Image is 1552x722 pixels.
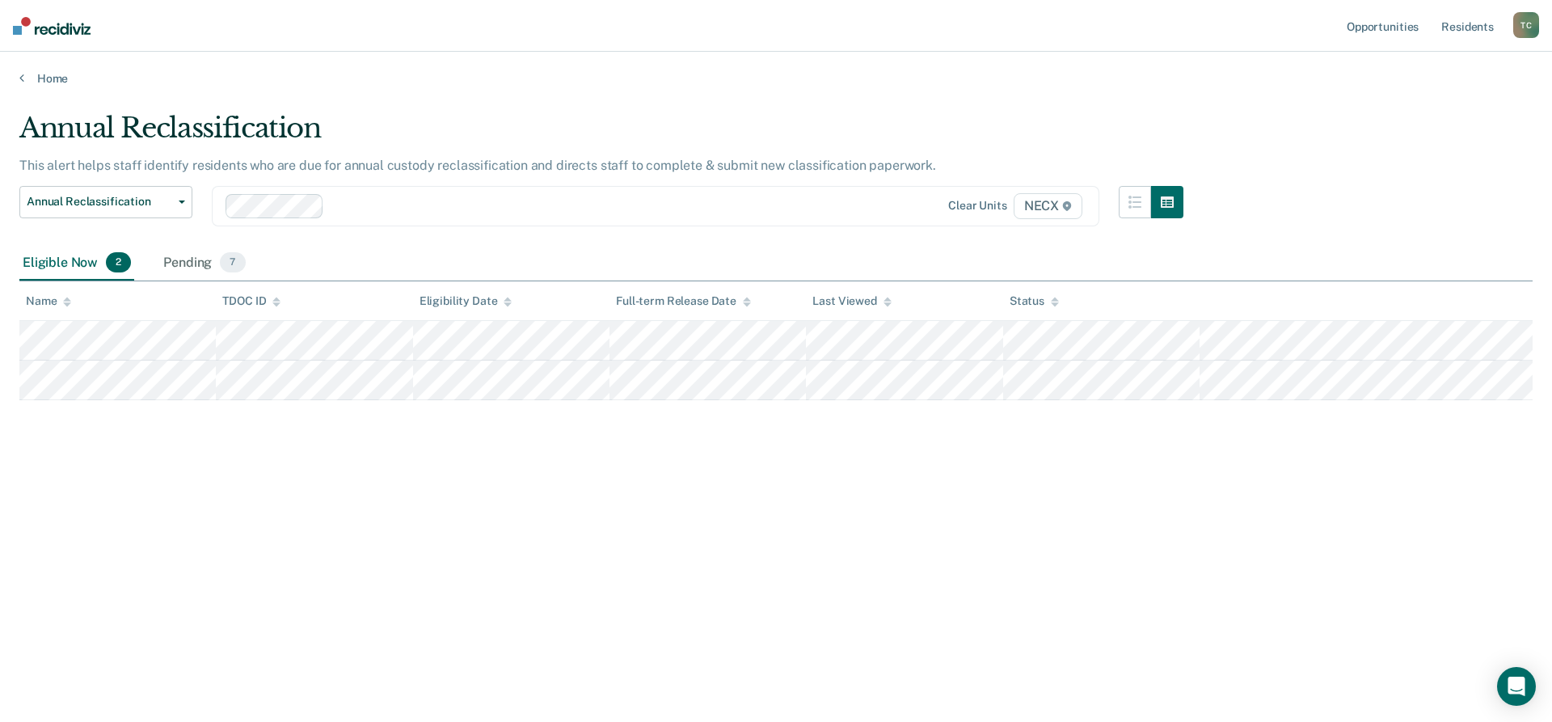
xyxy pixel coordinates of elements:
[27,195,172,209] span: Annual Reclassification
[1497,667,1536,706] div: Open Intercom Messenger
[160,246,248,281] div: Pending7
[19,158,936,173] p: This alert helps staff identify residents who are due for annual custody reclassification and dir...
[19,186,192,218] button: Annual Reclassification
[1513,12,1539,38] button: TC
[13,17,91,35] img: Recidiviz
[616,294,751,308] div: Full-term Release Date
[220,252,245,273] span: 7
[948,199,1007,213] div: Clear units
[19,112,1183,158] div: Annual Reclassification
[106,252,131,273] span: 2
[812,294,891,308] div: Last Viewed
[420,294,512,308] div: Eligibility Date
[1014,193,1082,219] span: NECX
[1010,294,1059,308] div: Status
[222,294,280,308] div: TDOC ID
[26,294,71,308] div: Name
[19,246,134,281] div: Eligible Now2
[19,71,1533,86] a: Home
[1513,12,1539,38] div: T C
